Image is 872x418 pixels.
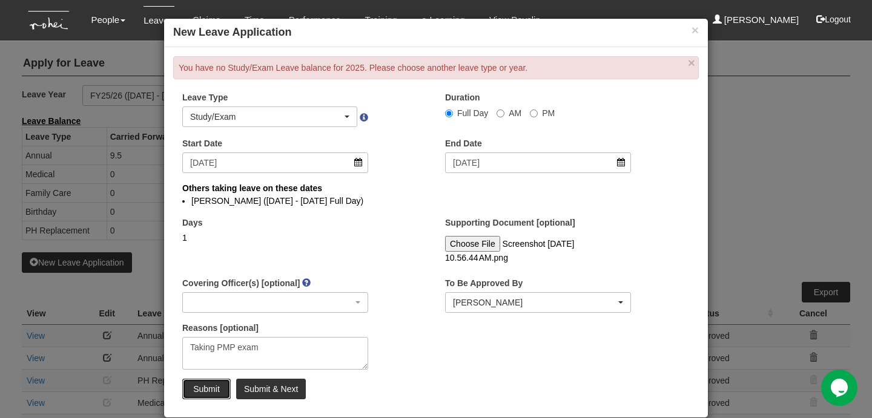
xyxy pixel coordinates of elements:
input: Choose File [445,236,500,252]
label: End Date [445,137,482,149]
a: close [688,56,695,69]
b: New Leave Application [173,26,291,38]
button: Study/Exam [182,106,357,127]
label: Leave Type [182,91,228,103]
label: Start Date [182,137,222,149]
input: Submit [182,379,231,399]
div: 1 [182,232,368,244]
label: Duration [445,91,480,103]
span: AM [509,108,521,118]
iframe: chat widget [821,370,860,406]
span: PM [542,108,555,118]
span: Full Day [457,108,488,118]
label: Days [182,217,202,229]
input: Submit & Next [236,379,306,399]
label: Supporting Document [optional] [445,217,575,229]
div: You have no Study/Exam Leave balance for 2025. Please choose another leave type or year. [173,56,699,79]
input: d/m/yyyy [445,152,631,173]
div: Study/Exam [190,111,342,123]
label: Reasons [optional] [182,322,259,334]
input: d/m/yyyy [182,152,368,173]
button: × [692,24,699,36]
label: To Be Approved By [445,277,523,289]
div: [PERSON_NAME] [453,296,616,309]
button: Denise Aragon [445,292,631,313]
li: [PERSON_NAME] ([DATE] - [DATE] Full Day) [191,195,681,207]
span: Screenshot [DATE] 10.56.44 AM.png [445,239,574,263]
label: Covering Officer(s) [optional] [182,277,300,289]
b: Others taking leave on these dates [182,183,322,193]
